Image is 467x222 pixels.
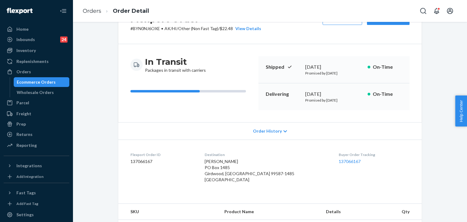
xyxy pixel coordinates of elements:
div: Ecommerce Orders [17,79,56,85]
span: [PERSON_NAME] PO Box 1485 Girdwood, [GEOGRAPHIC_DATA] 99587-1485 [GEOGRAPHIC_DATA] [205,159,294,182]
a: 137066167 [339,159,361,164]
dt: Buyer Order Tracking [339,152,410,157]
div: Parcel [16,100,29,106]
div: Prep [16,121,26,127]
div: 24 [60,36,67,43]
p: # BYN0NJ6OXE / $22.48 [130,26,261,32]
div: Add Integration [16,174,43,179]
button: Open account menu [444,5,456,17]
th: Qty [388,204,422,220]
button: Close Navigation [57,5,69,17]
div: Packages in transit with carriers [145,56,206,73]
button: Fast Tags [4,188,69,198]
button: Open notifications [431,5,443,17]
div: Wholesale Orders [17,89,54,95]
div: Freight [16,111,31,117]
img: Flexport logo [7,8,33,14]
span: AK/HI/Other (Non Fast Tag) [164,26,218,31]
div: Returns [16,131,33,137]
p: Promised by [DATE] [305,98,363,103]
a: Home [4,24,69,34]
span: • [161,26,163,31]
div: Settings [16,212,34,218]
a: Freight [4,109,69,119]
div: [DATE] [305,64,363,71]
div: Replenishments [16,58,49,64]
p: On-Time [373,91,402,98]
div: Inventory [16,47,36,54]
p: On-Time [373,64,402,71]
button: View Details [233,26,261,32]
a: Orders [83,8,101,14]
a: Orders [4,67,69,77]
div: [DATE] [305,91,363,98]
th: Product Name [220,204,321,220]
dt: Destination [205,152,329,157]
a: Inbounds24 [4,35,69,44]
div: Fast Tags [16,190,36,196]
div: Inbounds [16,36,35,43]
a: Add Integration [4,173,69,180]
a: Order Detail [113,8,149,14]
a: Add Fast Tag [4,200,69,207]
ol: breadcrumbs [78,2,154,20]
button: Help Center [455,95,467,127]
th: Details [321,204,388,220]
button: Open Search Box [417,5,429,17]
a: Wholesale Orders [14,88,70,97]
div: Reporting [16,142,37,148]
div: Integrations [16,163,42,169]
div: Orders [16,69,31,75]
th: SKU [118,204,220,220]
p: Shipped [266,64,300,71]
p: Delivering [266,91,300,98]
button: Integrations [4,161,69,171]
a: Inventory [4,46,69,55]
a: Returns [4,130,69,139]
div: Home [16,26,29,32]
a: Settings [4,210,69,220]
dd: 137066167 [130,158,195,165]
a: Replenishments [4,57,69,66]
a: Reporting [4,140,69,150]
div: Add Fast Tag [16,201,38,206]
h3: In Transit [145,56,206,67]
p: Promised by [DATE] [305,71,363,76]
a: Prep [4,119,69,129]
dt: Flexport Order ID [130,152,195,157]
a: Ecommerce Orders [14,77,70,87]
span: Order History [253,128,282,134]
a: Parcel [4,98,69,108]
